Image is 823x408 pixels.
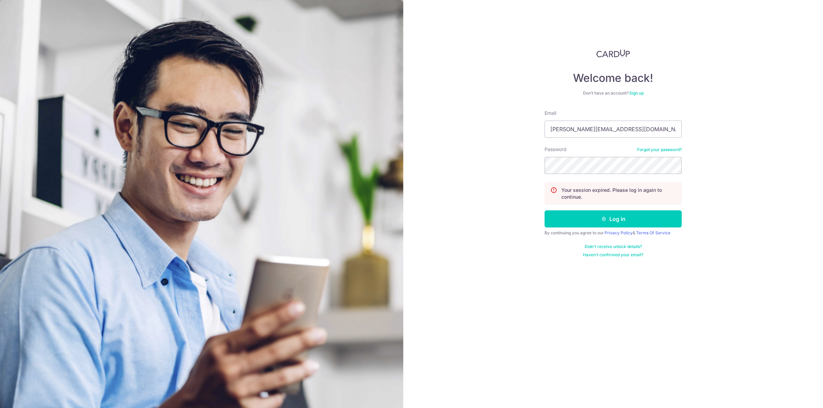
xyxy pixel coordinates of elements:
a: Didn't receive unlock details? [585,244,642,249]
label: Email [545,110,556,116]
a: Privacy Policy [605,230,633,235]
a: Forgot your password? [637,147,682,152]
label: Password [545,146,566,153]
h4: Welcome back! [545,71,682,85]
button: Log in [545,210,682,227]
a: Sign up [629,90,644,96]
p: Your session expired. Please log in again to continue. [561,187,676,200]
a: Haven't confirmed your email? [583,252,643,258]
a: Terms Of Service [636,230,670,235]
input: Enter your Email [545,121,682,138]
div: Don’t have an account? [545,90,682,96]
img: CardUp Logo [596,49,630,58]
div: By continuing you agree to our & [545,230,682,236]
